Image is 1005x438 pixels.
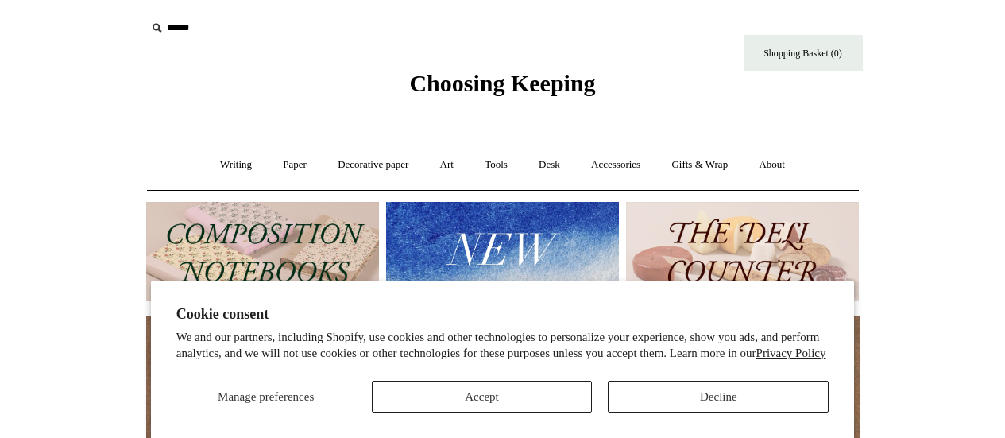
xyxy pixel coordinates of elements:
a: Choosing Keeping [409,83,595,94]
span: Manage preferences [218,390,314,403]
img: New.jpg__PID:f73bdf93-380a-4a35-bcfe-7823039498e1 [386,202,619,301]
img: 202302 Composition ledgers.jpg__PID:69722ee6-fa44-49dd-a067-31375e5d54ec [146,202,379,301]
a: Writing [206,144,266,186]
a: Paper [269,144,321,186]
a: Desk [524,144,574,186]
button: Manage preferences [176,381,356,413]
button: Accept [372,381,593,413]
button: Decline [608,381,829,413]
img: The Deli Counter [626,202,859,301]
h2: Cookie consent [176,306,829,323]
a: Decorative paper [323,144,423,186]
a: About [744,144,799,186]
a: Tools [470,144,522,186]
p: We and our partners, including Shopify, use cookies and other technologies to personalize your ex... [176,330,829,361]
a: Art [426,144,468,186]
a: Privacy Policy [756,347,826,359]
a: Gifts & Wrap [657,144,742,186]
a: Accessories [577,144,655,186]
span: Choosing Keeping [409,70,595,96]
a: Shopping Basket (0) [744,35,863,71]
